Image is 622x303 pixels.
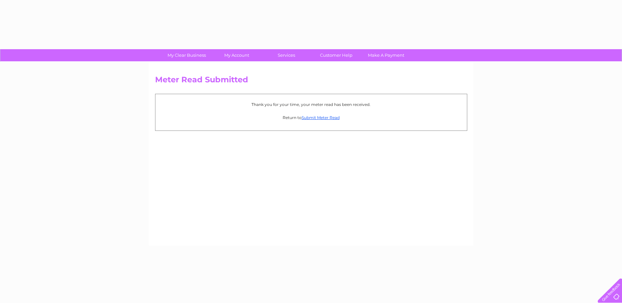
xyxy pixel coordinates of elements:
a: Services [259,49,313,61]
a: Make A Payment [359,49,413,61]
h2: Meter Read Submitted [155,75,467,88]
p: Thank you for your time, your meter read has been received. [159,101,464,108]
a: Customer Help [309,49,363,61]
p: Return to [159,114,464,121]
a: My Account [210,49,264,61]
a: Submit Meter Read [302,115,340,120]
a: My Clear Business [160,49,214,61]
